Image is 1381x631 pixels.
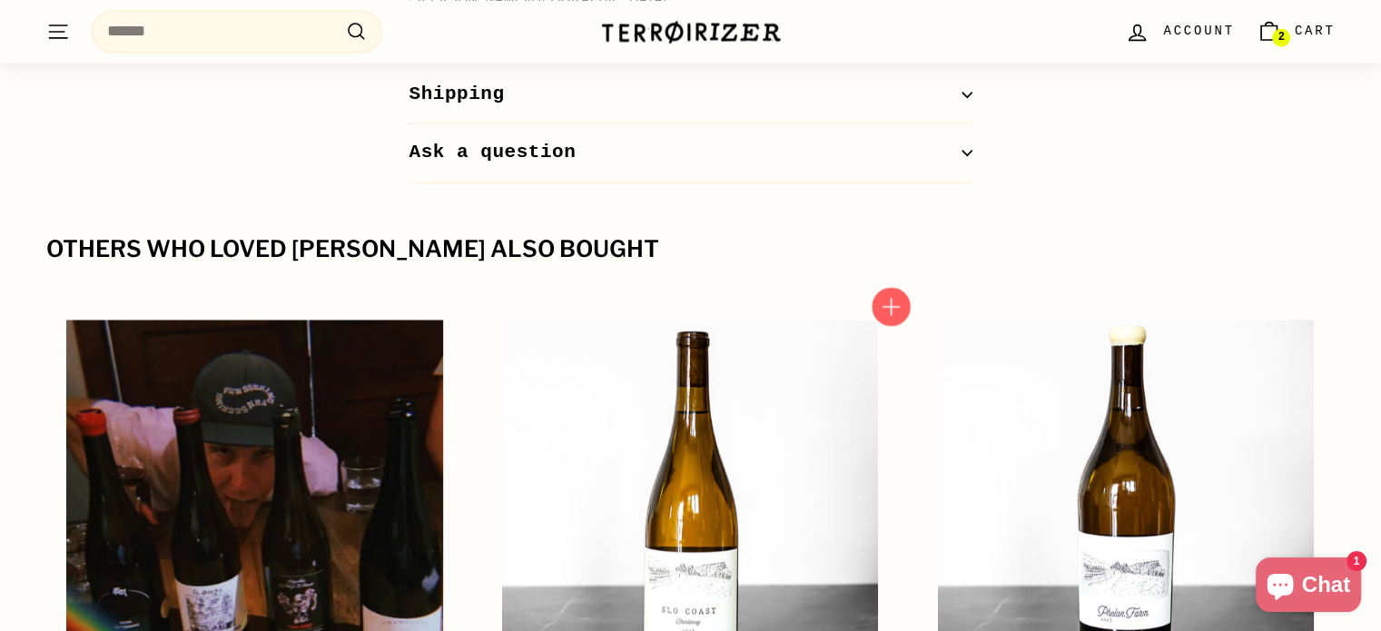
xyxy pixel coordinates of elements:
[1114,5,1245,58] a: Account
[409,65,972,124] button: Shipping
[1246,5,1346,58] a: Cart
[1277,31,1284,44] span: 2
[46,237,1336,262] div: Others who loved [PERSON_NAME] also bought
[409,123,972,182] button: Ask a question
[1250,557,1366,616] inbox-online-store-chat: Shopify online store chat
[1163,21,1234,41] span: Account
[1295,21,1336,41] span: Cart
